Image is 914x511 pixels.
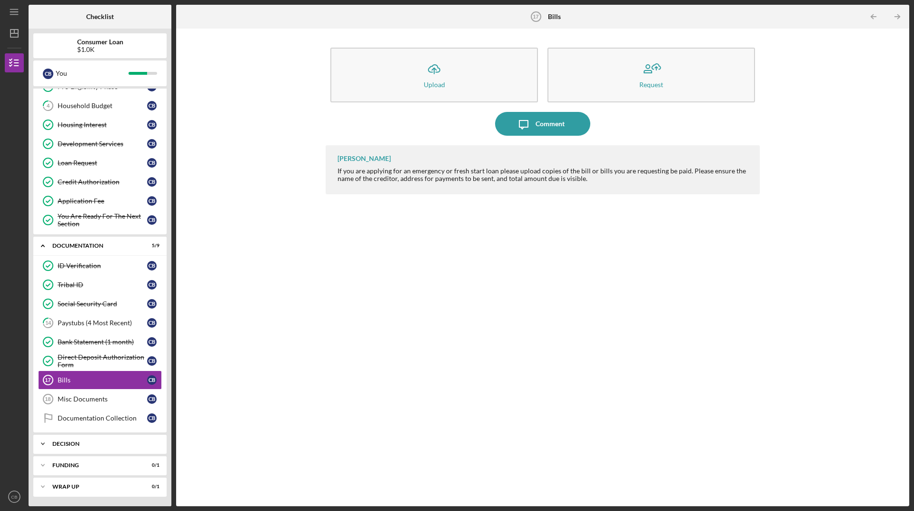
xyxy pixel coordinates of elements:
div: Documentation [52,243,136,249]
button: CB [5,487,24,506]
div: 0 / 1 [142,484,159,490]
div: C B [147,177,157,187]
div: C B [147,375,157,385]
a: Bank Statement (1 month)CB [38,332,162,351]
a: Direct Deposit Authorization FormCB [38,351,162,371]
div: Tribal ID [58,281,147,289]
a: 4Household BudgetCB [38,96,162,115]
div: Development Services [58,140,147,148]
div: Comment [536,112,565,136]
div: C B [147,356,157,366]
div: Direct Deposit Authorization Form [58,353,147,369]
div: C B [147,337,157,347]
a: Documentation CollectionCB [38,409,162,428]
tspan: 17 [533,14,539,20]
a: You Are Ready For The Next SectionCB [38,210,162,230]
a: Loan RequestCB [38,153,162,172]
div: Credit Authorization [58,178,147,186]
b: Checklist [86,13,114,20]
a: Housing InterestCB [38,115,162,134]
a: Application FeeCB [38,191,162,210]
a: Tribal IDCB [38,275,162,294]
b: Bills [548,13,561,20]
div: C B [147,280,157,290]
div: C B [147,394,157,404]
div: If you are applying for an emergency or fresh start loan please upload copies of the bill or bill... [338,167,750,182]
div: C B [147,318,157,328]
a: 17BillsCB [38,371,162,390]
div: C B [43,69,53,79]
div: Household Budget [58,102,147,110]
div: You [56,65,129,81]
div: Bank Statement (1 month) [58,338,147,346]
b: Consumer Loan [77,38,123,46]
div: You Are Ready For The Next Section [58,212,147,228]
div: Loan Request [58,159,147,167]
div: C B [147,299,157,309]
button: Request [547,48,755,102]
div: C B [147,139,157,149]
tspan: 4 [47,103,50,109]
tspan: 17 [45,377,50,383]
div: $1.0K [77,46,123,53]
div: C B [147,215,157,225]
div: [PERSON_NAME] [338,155,391,162]
div: Decision [52,441,155,447]
div: C B [147,413,157,423]
button: Upload [330,48,538,102]
div: Misc Documents [58,395,147,403]
tspan: 14 [45,320,51,326]
div: C B [147,120,157,130]
a: 18Misc DocumentsCB [38,390,162,409]
a: Social Security CardCB [38,294,162,313]
a: Development ServicesCB [38,134,162,153]
div: Documentation Collection [58,414,147,422]
div: Funding [52,462,136,468]
div: Wrap up [52,484,136,490]
div: ID Verification [58,262,147,270]
a: ID VerificationCB [38,256,162,275]
div: Request [639,81,663,88]
div: C B [147,196,157,206]
div: Bills [58,376,147,384]
div: Housing Interest [58,121,147,129]
div: 0 / 1 [142,462,159,468]
div: Social Security Card [58,300,147,308]
a: Credit AuthorizationCB [38,172,162,191]
div: Upload [424,81,445,88]
a: 14Paystubs (4 Most Recent)CB [38,313,162,332]
text: CB [11,494,17,500]
div: C B [147,158,157,168]
div: C B [147,101,157,110]
tspan: 18 [45,396,50,402]
div: 5 / 9 [142,243,159,249]
button: Comment [495,112,590,136]
div: Paystubs (4 Most Recent) [58,319,147,327]
div: C B [147,261,157,271]
div: Application Fee [58,197,147,205]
